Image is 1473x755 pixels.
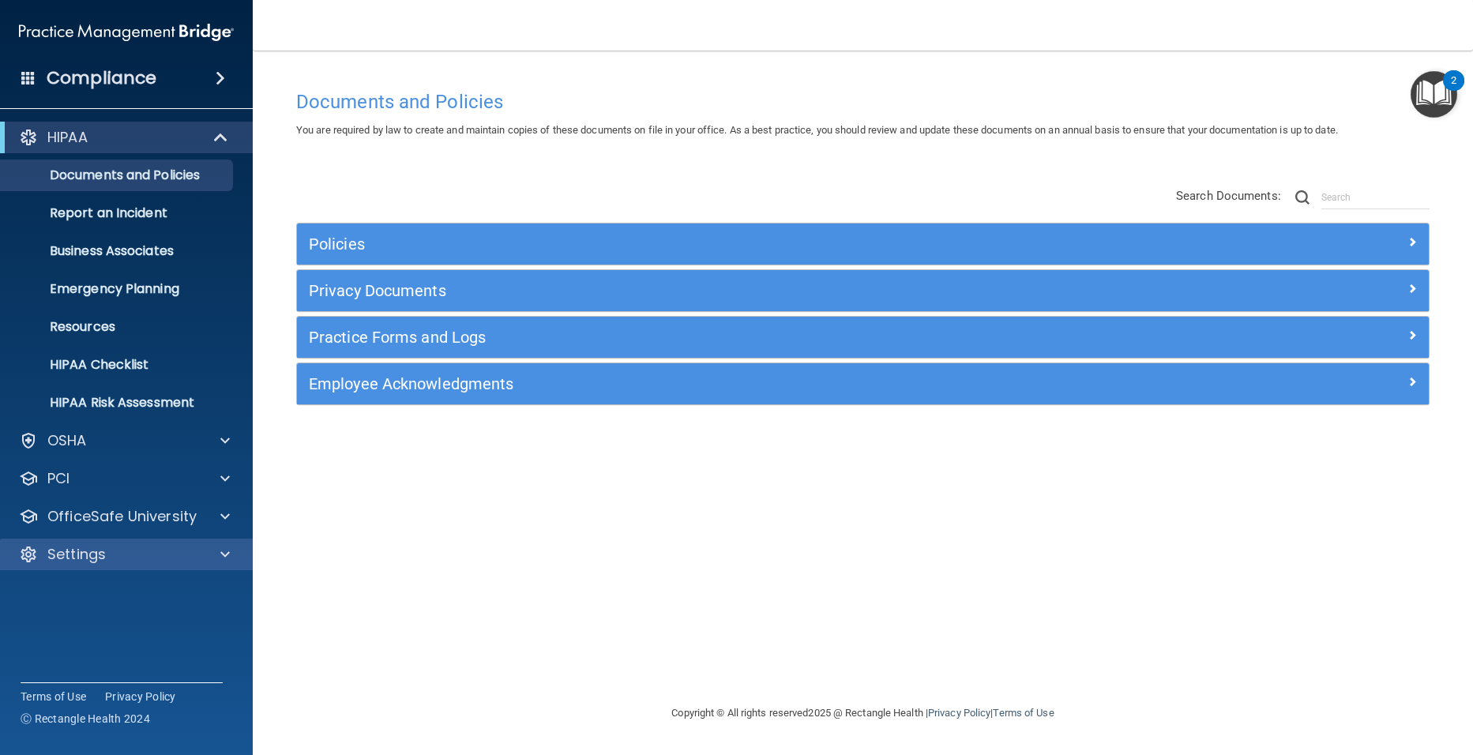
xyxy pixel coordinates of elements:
[19,507,230,526] a: OfficeSafe University
[19,17,234,48] img: PMB logo
[1411,71,1457,118] button: Open Resource Center, 2 new notifications
[19,431,230,450] a: OSHA
[309,325,1417,350] a: Practice Forms and Logs
[19,469,230,488] a: PCI
[47,67,156,89] h4: Compliance
[47,431,87,450] p: OSHA
[309,282,1134,299] h5: Privacy Documents
[309,235,1134,253] h5: Policies
[10,167,226,183] p: Documents and Policies
[309,231,1417,257] a: Policies
[309,375,1134,393] h5: Employee Acknowledgments
[928,707,990,719] a: Privacy Policy
[47,545,106,564] p: Settings
[10,357,226,373] p: HIPAA Checklist
[47,469,70,488] p: PCI
[10,319,226,335] p: Resources
[10,395,226,411] p: HIPAA Risk Assessment
[47,128,88,147] p: HIPAA
[296,124,1338,136] span: You are required by law to create and maintain copies of these documents on file in your office. ...
[47,507,197,526] p: OfficeSafe University
[309,329,1134,346] h5: Practice Forms and Logs
[19,128,229,147] a: HIPAA
[19,545,230,564] a: Settings
[1321,186,1430,209] input: Search
[309,371,1417,396] a: Employee Acknowledgments
[1176,189,1281,203] span: Search Documents:
[296,92,1430,112] h4: Documents and Policies
[309,278,1417,303] a: Privacy Documents
[1295,190,1310,205] img: ic-search.3b580494.png
[10,281,226,297] p: Emergency Planning
[21,689,86,704] a: Terms of Use
[10,243,226,259] p: Business Associates
[1200,643,1454,706] iframe: Drift Widget Chat Controller
[1451,81,1456,101] div: 2
[105,689,176,704] a: Privacy Policy
[10,205,226,221] p: Report an Incident
[993,707,1054,719] a: Terms of Use
[21,711,150,727] span: Ⓒ Rectangle Health 2024
[575,688,1152,738] div: Copyright © All rights reserved 2025 @ Rectangle Health | |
